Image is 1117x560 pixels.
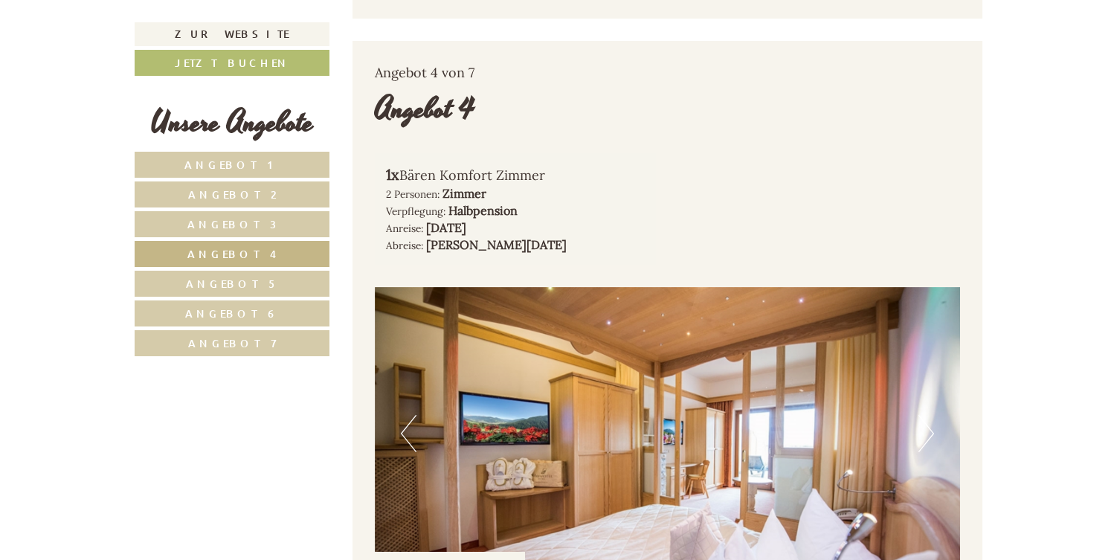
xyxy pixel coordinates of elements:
a: Zur Website [135,22,329,46]
span: Angebot 5 [186,277,278,291]
button: Previous [401,415,416,452]
small: Abreise: [386,239,423,252]
small: Verpflegung: [386,205,445,218]
span: Angebot 2 [188,187,277,202]
button: Next [918,415,934,452]
span: Angebot 3 [187,217,277,231]
span: Angebot 4 von 7 [375,64,474,81]
span: Angebot 1 [184,158,280,172]
b: [PERSON_NAME][DATE] [426,237,567,252]
span: Angebot 4 [187,247,277,261]
a: Jetzt buchen [135,50,329,76]
span: Angebot 7 [188,336,277,350]
span: Angebot 6 [185,306,279,321]
small: Anreise: [386,222,423,235]
b: [DATE] [426,220,466,235]
div: Angebot 4 [375,88,476,131]
small: 2 Personen: [386,187,440,201]
div: Unsere Angebote [135,102,329,144]
b: Zimmer [442,186,486,201]
b: Halbpension [448,203,518,218]
b: 1x [386,165,399,184]
div: Bären Komfort Zimmer [386,164,646,186]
